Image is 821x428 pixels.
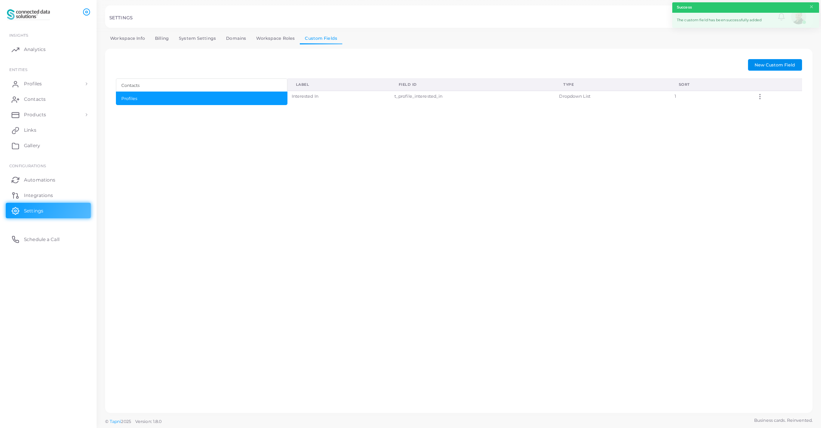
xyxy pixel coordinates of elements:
[9,33,28,37] span: INSIGHTS
[755,62,795,68] span: New Custom Field
[679,82,744,87] div: Sort
[754,417,813,424] span: Business cards. Reinvented.
[287,91,390,102] td: Interested In
[116,78,287,92] button: Contacts
[6,107,91,122] a: Products
[24,177,55,183] span: Automations
[6,76,91,92] a: Profiles
[6,203,91,218] a: Settings
[24,46,46,53] span: Analytics
[752,79,802,91] th: Action
[7,7,50,22] img: logo
[675,93,676,99] span: 1
[121,95,137,102] div: Profiles
[24,111,46,118] span: Products
[24,207,43,214] span: Settings
[6,42,91,57] a: Analytics
[24,80,42,87] span: Profiles
[135,419,162,424] span: Version: 1.8.0
[6,122,91,138] a: Links
[296,82,382,87] div: Label
[109,15,133,20] h5: SETTINGS
[24,192,53,199] span: Integrations
[174,33,221,44] a: System Settings
[6,172,91,187] a: Automations
[748,59,802,71] button: New Custom Field
[6,231,91,247] a: Schedule a Call
[221,33,251,44] a: Domains
[251,33,300,44] a: Workspace Roles
[9,163,46,168] span: Configurations
[105,418,161,425] span: ©
[672,13,819,28] div: The custom field has been successfully added
[116,92,287,105] button: Profiles
[809,3,814,11] button: Close
[150,33,174,44] a: Billing
[24,142,40,149] span: Gallery
[6,187,91,203] a: Integrations
[24,127,36,134] span: Links
[105,33,150,44] a: Workspace Info
[24,96,46,103] span: Contacts
[399,82,547,87] div: Field ID
[24,236,59,243] span: Schedule a Call
[110,419,121,424] a: Tapni
[390,91,555,102] td: t_profile_interested_in
[6,92,91,107] a: Contacts
[563,82,661,87] div: Type
[300,33,342,44] a: Custom Fields
[6,138,91,153] a: Gallery
[9,67,27,72] span: ENTITIES
[559,93,590,99] span: Dropdown List
[121,418,131,425] span: 2025
[677,5,692,10] strong: Success
[121,82,139,89] div: Contacts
